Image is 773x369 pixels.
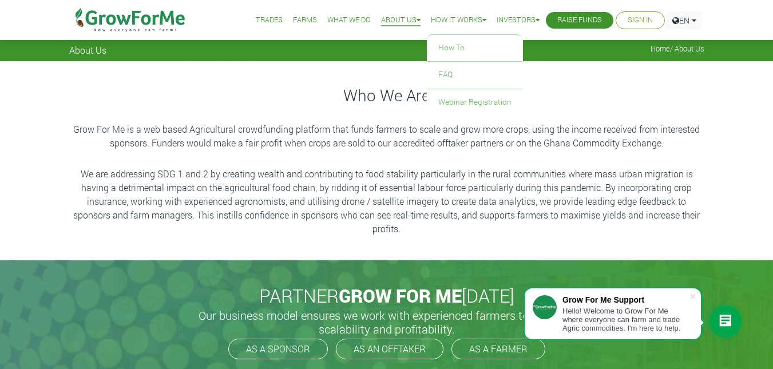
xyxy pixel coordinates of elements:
[427,89,523,116] a: Webinar Registration
[71,122,703,150] p: Grow For Me is a web based Agricultural crowdfunding platform that funds farmers to scale and gro...
[427,62,523,88] a: FAQ
[74,285,700,307] h2: PARTNER [DATE]
[256,14,283,26] a: Trades
[562,307,689,332] div: Hello! Welcome to Grow For Me where everyone can farm and trade Agric commodities. I'm here to help.
[667,11,701,29] a: EN
[187,308,587,336] h5: Our business model ensures we work with experienced farmers to promote scalability and profitabil...
[71,167,703,236] p: We are addressing SDG 1 and 2 by creating wealth and contributing to food stability particularly ...
[336,339,443,359] a: AS AN OFFTAKER
[628,14,653,26] a: Sign In
[228,339,328,359] a: AS A SPONSOR
[431,14,486,26] a: How it Works
[651,45,704,53] span: / About Us
[293,14,317,26] a: Farms
[451,339,545,359] a: AS A FARMER
[71,86,703,105] h3: Who We Are
[651,44,670,53] a: Home
[497,14,540,26] a: Investors
[562,295,689,304] div: Grow For Me Support
[339,283,462,308] span: GROW FOR ME
[69,45,106,55] span: About Us
[327,14,371,26] a: What We Do
[557,14,602,26] a: Raise Funds
[381,14,421,26] a: About Us
[427,35,523,61] a: How To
